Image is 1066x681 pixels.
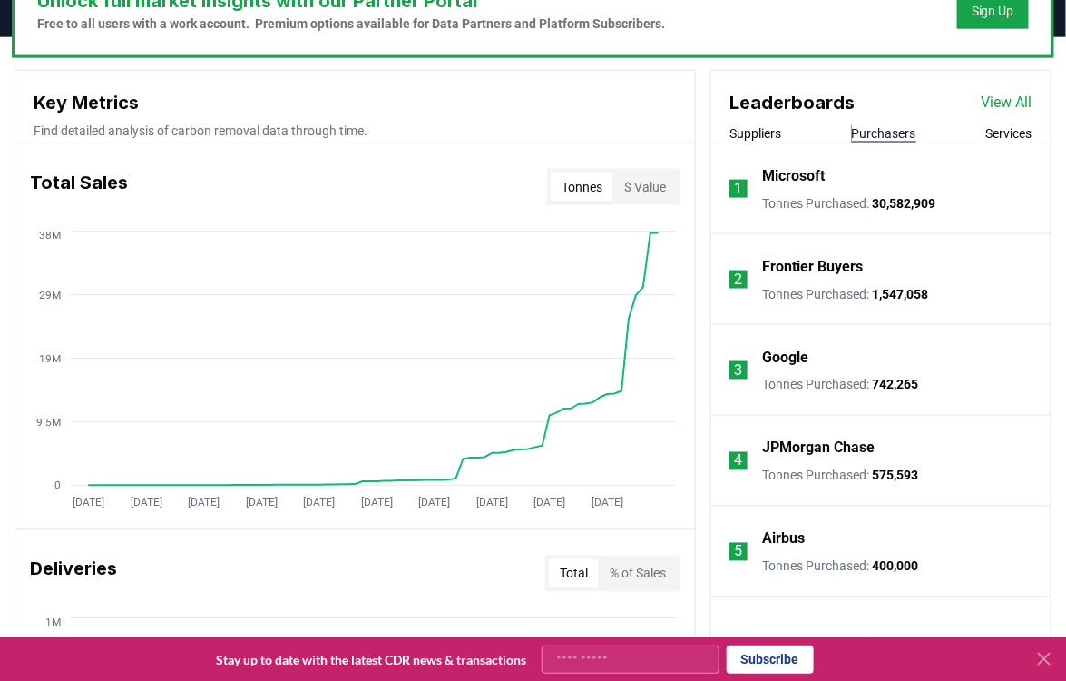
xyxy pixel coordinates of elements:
p: 1 [735,178,743,200]
p: Free to all users with a work account. Premium options available for Data Partners and Platform S... [37,15,665,33]
tspan: [DATE] [189,496,220,508]
a: JPMorgan Chase [762,438,875,459]
a: Airbus [762,528,805,550]
span: 30,582,909 [872,196,935,211]
p: 4 [735,450,743,472]
span: 575,593 [872,469,918,483]
p: Find detailed analysis of carbon removal data through time. [34,122,677,140]
p: Tonnes Purchased : [762,376,918,394]
tspan: [DATE] [304,496,336,508]
p: Load more [843,634,905,652]
a: Microsoft [762,165,825,187]
tspan: 0 [54,479,61,492]
a: Google [762,347,808,369]
tspan: [DATE] [534,496,566,508]
tspan: 1M [45,616,61,628]
p: 2 [735,269,743,291]
h3: Leaderboards [729,89,855,116]
p: Tonnes Purchased : [762,194,935,212]
button: Load more [828,625,934,661]
button: Tonnes [551,173,613,202]
tspan: 29M [39,289,61,301]
a: View All [982,92,1032,113]
tspan: [DATE] [476,496,508,508]
span: 742,265 [872,378,918,392]
p: Tonnes Purchased : [762,558,918,576]
tspan: [DATE] [361,496,393,508]
tspan: [DATE] [246,496,278,508]
button: % of Sales [599,559,677,588]
p: Tonnes Purchased : [762,467,918,485]
a: Sign Up [972,2,1014,20]
p: 5 [735,541,743,563]
p: 3 [735,360,743,381]
button: $ Value [613,173,677,202]
a: Frontier Buyers [762,256,863,278]
tspan: [DATE] [131,496,162,508]
tspan: [DATE] [592,496,623,508]
button: Suppliers [729,124,781,143]
h3: Deliveries [30,556,117,592]
tspan: 38M [39,229,61,242]
tspan: [DATE] [419,496,451,508]
tspan: 9.5M [36,416,61,429]
span: 400,000 [872,559,918,574]
p: Tonnes Purchased : [762,285,928,303]
tspan: 19M [39,352,61,365]
h3: Total Sales [30,169,128,205]
button: Services [986,124,1032,143]
tspan: [DATE] [73,496,104,508]
h3: Key Metrics [34,89,677,116]
button: Total [549,559,599,588]
span: 1,547,058 [872,287,928,301]
button: Purchasers [852,124,916,143]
